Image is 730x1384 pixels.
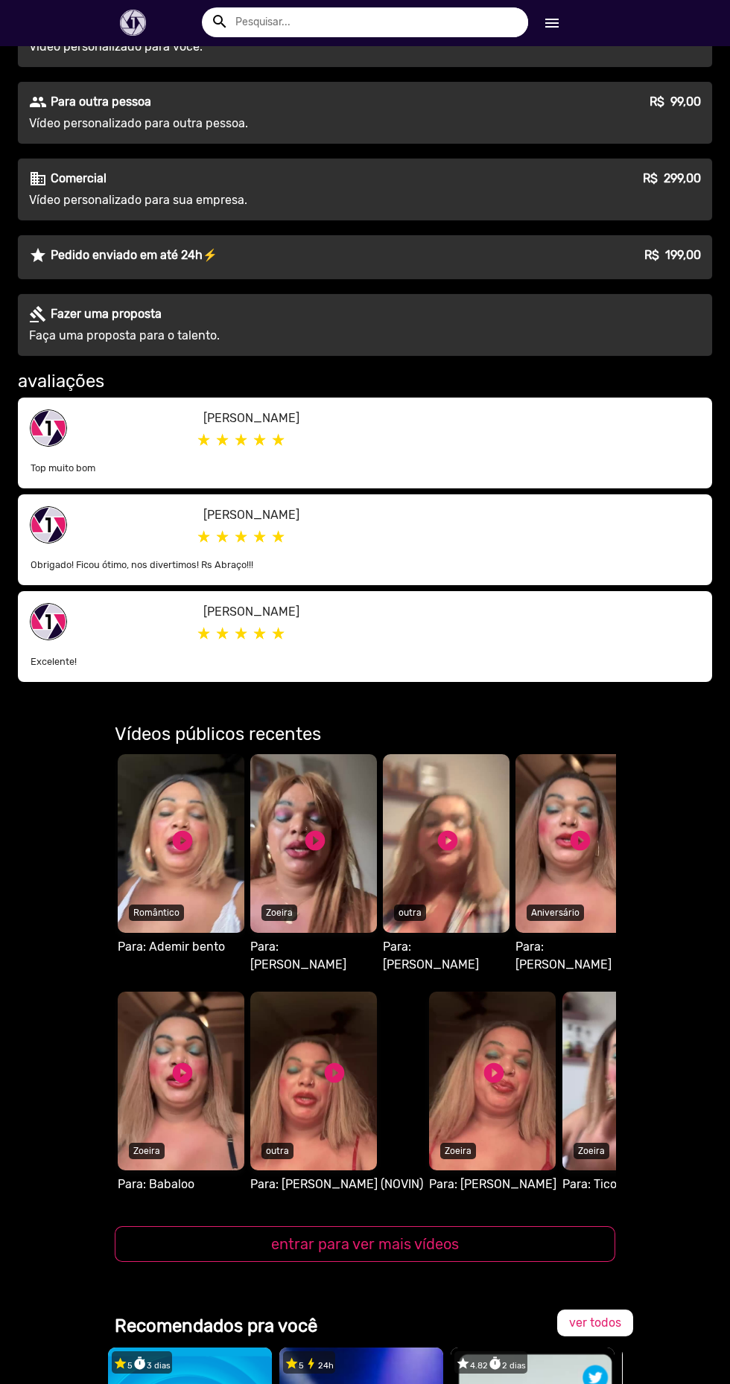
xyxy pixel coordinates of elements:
p: Fazer uma proposta [51,305,162,323]
video: Seu navegador não reproduz vídeo em HTML5 [515,754,642,933]
button: entrar para ver mais vídeos [115,1226,615,1262]
p: Vídeo personalizado para você. [29,38,499,56]
small: Obrigado! Ficou ótimo, nos divertimos! Rs Abraço!!! [31,559,253,570]
a: play_circle_filled [436,829,460,852]
img: share-1recado.png [30,409,67,447]
p: R$ 299,00 [643,170,701,188]
p: Zoeira [261,905,297,921]
img: Vídeos de famosos, vídeos personalizados de famosos, vídeos de celebridades, celebridades, presen... [120,10,146,36]
p: Para: Tico [562,1176,689,1193]
button: Início [528,9,576,36]
mat-icon: gavel [29,305,47,323]
p: Pedido enviado em até 24h⚡️ [51,246,218,264]
video: S1RECADO vídeos dedicados para fãs e empresas [250,992,377,1170]
button: Buscar talento [202,7,250,34]
span: ver todos [569,1316,621,1330]
a: play_circle_filled [568,829,592,852]
video: Seu navegador não reproduz vídeo em HTML5 [383,754,510,933]
img: share-1recado.png [30,603,67,640]
p: Vídeo personalizado para outra pessoa. [29,115,499,133]
p: Para: [PERSON_NAME] [429,1176,556,1193]
video: Seu navegador não reproduz vídeo em HTML5 [250,754,377,933]
a: play_circle_filled [615,1061,639,1085]
p: Para: [PERSON_NAME] [250,938,377,974]
p: Para: Babaloo [118,1176,244,1193]
video: Seu navegador não reproduz vídeo em HTML5 [118,754,244,933]
small: Top muito bom [31,462,95,473]
a: play_circle_filled [303,829,327,852]
p: [PERSON_NAME] [203,506,701,524]
p: Zoeira [440,1143,476,1159]
p: Zoeira [129,1143,165,1159]
p: outra [394,905,426,921]
p: R$ 99,00 [650,93,701,111]
p: Para: [PERSON_NAME] (NOVIN) [250,1176,423,1193]
b: Recomendados pra você [115,1316,317,1336]
video: S1RECADO vídeos dedicados para fãs e empresas [429,992,556,1170]
mat-icon: Buscar talento [211,13,229,31]
mat-icon: people [29,93,47,111]
p: Para: Ademir bento [118,938,244,956]
video: S1RECADO vídeos dedicados para fãs e empresas [118,992,244,1170]
h3: Vídeos públicos recentes [115,724,615,745]
mat-icon: Início [543,14,561,32]
a: play_circle_filled [171,1061,194,1085]
video: S1RECADO vídeos dedicados para fãs e empresas [562,992,689,1170]
h3: avaliações [18,371,712,392]
p: Faça uma proposta para o talento. [29,327,499,345]
p: Para: [PERSON_NAME] [383,938,510,974]
p: [PERSON_NAME] [203,409,701,427]
mat-icon: business [29,170,47,188]
img: share-1recado.png [30,506,67,543]
a: play_circle_filled [171,829,194,852]
p: Comercial [51,170,107,188]
mat-icon: star [29,246,47,264]
p: Para: [PERSON_NAME] [515,938,642,974]
a: play_circle_filled [482,1061,506,1085]
p: [PERSON_NAME] [203,603,701,621]
p: Romântico [129,905,184,921]
p: outra [261,1143,293,1159]
p: Para outra pessoa [51,93,151,111]
input: Pesquisar... [224,7,527,37]
a: play_circle_filled [323,1061,346,1085]
p: Aniversário [527,905,584,921]
p: R$ 199,00 [644,246,701,264]
p: Zoeira [574,1143,609,1159]
small: Excelente! [31,656,77,667]
p: Vídeo personalizado para sua empresa. [29,191,499,209]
